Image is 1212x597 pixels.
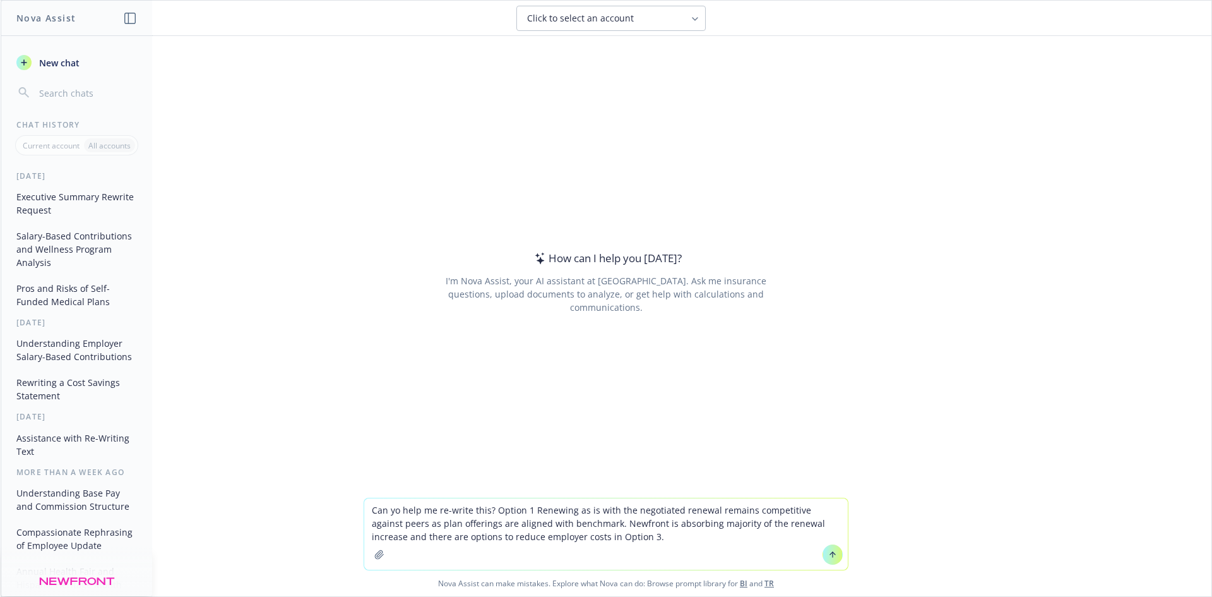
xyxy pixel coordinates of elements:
button: Salary-Based Contributions and Wellness Program Analysis [11,226,142,273]
div: [DATE] [1,411,152,422]
p: All accounts [88,140,131,151]
div: I'm Nova Assist, your AI assistant at [GEOGRAPHIC_DATA]. Ask me insurance questions, upload docum... [428,274,783,314]
button: Click to select an account [516,6,706,31]
p: Current account [23,140,80,151]
span: New chat [37,56,80,69]
div: [DATE] [1,317,152,328]
button: Rewriting a Cost Savings Statement [11,372,142,406]
input: Search chats [37,84,137,102]
span: Click to select an account [527,12,634,25]
button: New chat [11,51,142,74]
div: [DATE] [1,171,152,181]
button: Executive Summary Rewrite Request [11,186,142,220]
button: Understanding Employer Salary-Based Contributions [11,333,142,367]
div: How can I help you [DATE]? [531,250,682,267]
textarea: Can yo help me re-write this? Option 1 Renewing as is with the negotiated renewal remains competi... [364,498,848,570]
a: BI [740,578,747,589]
button: Pros and Risks of Self-Funded Medical Plans [11,278,142,312]
h1: Nova Assist [16,11,76,25]
div: More than a week ago [1,467,152,478]
button: Assistance with Re-Writing Text [11,428,142,462]
button: Compassionate Rephrasing of Employee Update [11,522,142,556]
div: Chat History [1,119,152,130]
button: Understanding Base Pay and Commission Structure [11,483,142,517]
span: Nova Assist can make mistakes. Explore what Nova can do: Browse prompt library for and [6,570,1206,596]
a: TR [764,578,774,589]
